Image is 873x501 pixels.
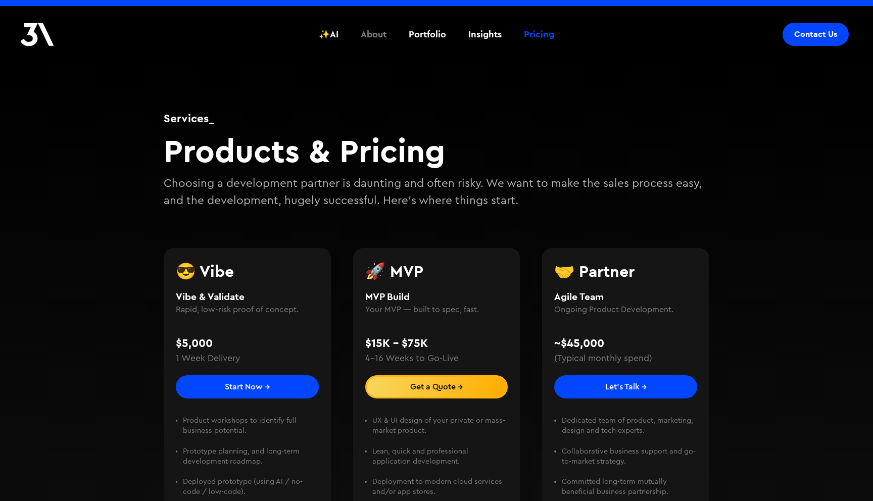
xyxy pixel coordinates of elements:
[313,16,345,53] a: ✨AI
[176,335,213,352] div: $5,000
[164,131,709,170] h2: Products & Pricing
[554,289,697,304] h4: Agile Team
[176,352,240,365] div: 1 Week Delivery
[183,446,318,477] li: Prototype planning, and long-term development roadmap. ‍
[176,375,319,398] a: Start Now →
[361,28,386,41] div: About
[554,352,652,365] div: (Typical monthly spend)
[794,29,837,39] div: Contact Us
[372,416,508,446] li: UX & UI design of your private or mass-market product. ‍
[409,28,446,41] div: Portfolio
[183,416,318,446] li: Product workshops to identify full business potential. ‍
[518,16,560,53] a: Pricing
[365,263,508,279] h3: 🚀 MVP
[319,28,338,41] div: ✨AI
[355,16,393,53] a: About
[554,304,697,316] h4: Ongoing Product Development.
[462,16,508,53] a: Insights
[164,110,709,126] h1: Services_
[164,175,709,209] p: Choosing a development partner is daunting and often risky. We want to make the sales process eas...
[554,375,697,398] a: Let's Talk →
[176,304,319,316] h4: Rapid, low-risk proof of concept.
[554,263,697,279] h3: 🤝 Partner
[403,16,452,53] a: Portfolio
[524,28,554,41] div: Pricing
[365,304,508,316] h4: Your MVP — built to spec, fast.
[176,263,319,279] h3: 😎 Vibe
[562,416,697,446] li: Dedicated team of product, marketing, design and tech experts. ‍
[365,336,428,350] strong: $15K - $75K
[468,28,502,41] div: Insights
[365,375,508,398] a: Get a Quote →
[365,352,459,365] div: 4–16 Weeks to Go-Live
[783,23,849,46] a: Contact Us
[562,446,697,477] li: Collaborative business support and go-to-market strategy. ‍
[372,446,508,477] li: Lean, quick and professional application development. ‍
[554,335,604,352] div: ~$45,000
[176,289,319,304] h4: Vibe & Validate
[365,289,508,304] h4: MVP Build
